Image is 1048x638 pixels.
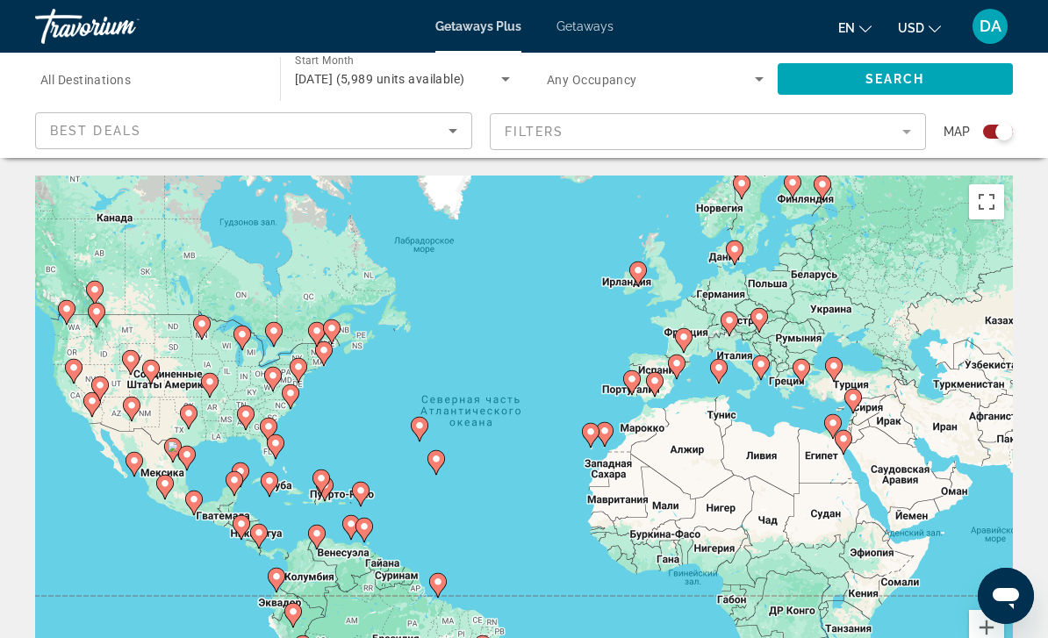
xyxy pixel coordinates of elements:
[35,4,211,49] a: Travorium
[778,63,1014,95] button: Search
[40,73,131,87] span: All Destinations
[295,72,465,86] span: [DATE] (5,989 units available)
[490,112,927,151] button: Filter
[295,54,354,67] span: Start Month
[50,124,141,138] span: Best Deals
[50,120,457,141] mat-select: Sort by
[967,8,1013,45] button: User Menu
[969,184,1004,219] button: Включить полноэкранный режим
[944,119,970,144] span: Map
[865,72,925,86] span: Search
[556,19,614,33] a: Getaways
[838,21,855,35] span: en
[978,568,1034,624] iframe: Кнопка запуска окна обмена сообщениями
[435,19,521,33] a: Getaways Plus
[898,21,924,35] span: USD
[980,18,1001,35] span: DA
[838,15,872,40] button: Change language
[547,73,637,87] span: Any Occupancy
[898,15,941,40] button: Change currency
